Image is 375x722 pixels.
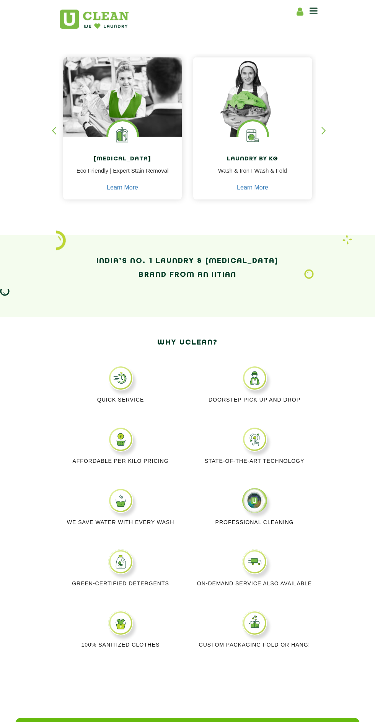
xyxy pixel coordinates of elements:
a: Learn More [107,184,138,191]
img: Laundry [304,269,314,279]
h2: India’s No. 1 Laundry & [MEDICAL_DATA] Brand from an IITian [59,254,316,282]
p: On-demand service also available [193,580,316,587]
p: Wash & Iron I Wash & Fold [199,167,306,184]
img: affordable_per_kilo_pricing_11zon.webp [108,427,133,452]
img: center_logo.png [242,488,267,513]
img: 100_SANITIZED_and_MACHINE_DRY_11zon.webp [108,611,133,635]
h2: Why Uclean? [59,336,316,350]
img: Laundry Services near me [108,121,137,150]
p: Affordable per kilo pricing [59,457,182,464]
p: We Save Water with every wash [59,519,182,526]
a: Learn More [237,184,268,191]
p: State-of-the-art Technology [193,457,316,464]
p: Doorstep Pick up and Drop [193,396,316,403]
img: ONDEMAND_EXPRESS_SERVICE_AVAILABLE_.webp [242,549,267,574]
img: STATE_OF_THE_ART_TECHNOLOGY_11zon.webp [242,427,267,452]
img: WE_SAVE_WATER-WITH_EVERY_WASH_CYCLE_11zon.webp [108,488,133,513]
img: CUSTOM_PACKAGING_FOLD_OR_HANGI_11zon.webp [242,611,267,635]
img: DOORSTEP_PICK_UP_AND_DROP_11zon.webp [242,366,267,390]
img: a girl with laundry basket [193,57,312,137]
img: GREEN_CERTIFIED_DETERGENTS_11zon.webp [108,549,133,574]
img: Laundry wash and iron [342,235,352,245]
img: UClean Laundry and Dry Cleaning [60,10,129,29]
img: QUICK_SERVICE_11zon.webp [108,366,133,390]
p: 100% Sanitized Clothes [59,641,182,648]
p: Quick Service [59,396,182,403]
p: Professional cleaning [193,519,316,526]
img: laundry washing machine [238,121,267,150]
h4: Laundry by Kg [199,156,306,163]
h4: [MEDICAL_DATA] [69,156,176,163]
p: Custom packaging Fold or Hang! [193,641,316,648]
p: Green-Certified Detergents [59,580,182,587]
img: Drycleaners near me [63,57,182,153]
p: Eco Friendly | Expert Stain Removal [69,167,176,184]
img: icon_2.png [56,230,66,250]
